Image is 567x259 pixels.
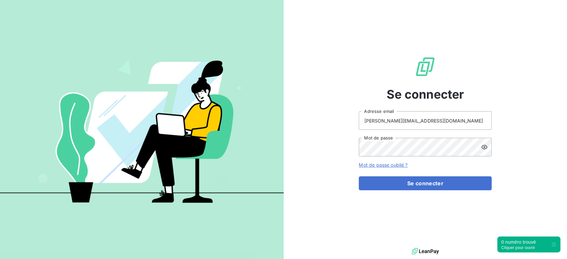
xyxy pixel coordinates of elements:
a: Mot de passe oublié ? [359,162,408,168]
img: Logo LeanPay [415,56,436,77]
input: placeholder [359,111,492,130]
button: Se connecter [359,176,492,190]
span: Se connecter [386,85,464,103]
img: logo [412,246,439,256]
